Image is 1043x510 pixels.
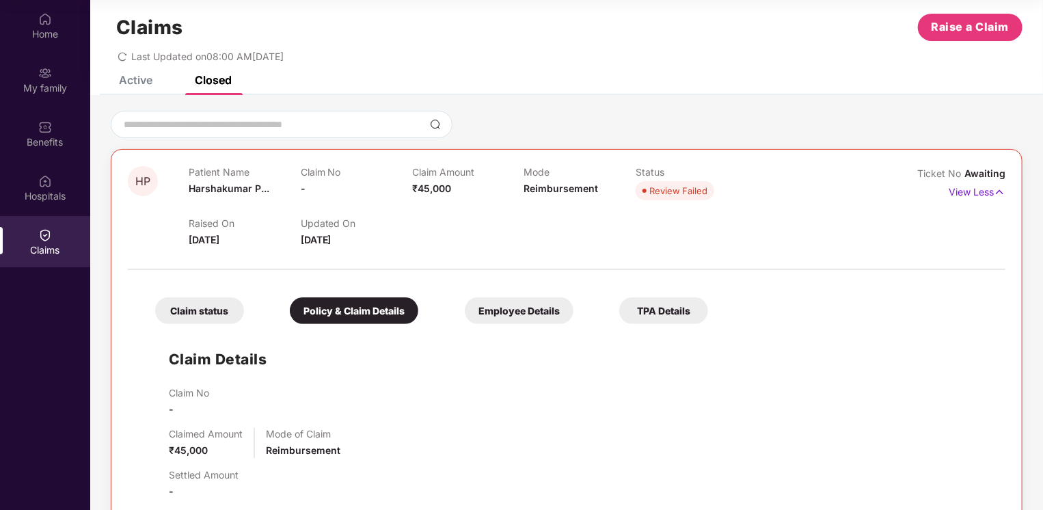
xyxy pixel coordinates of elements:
[195,73,232,87] div: Closed
[266,444,340,456] span: Reimbursement
[412,166,524,178] p: Claim Amount
[131,51,284,62] span: Last Updated on 08:00 AM[DATE]
[619,297,708,324] div: TPA Details
[301,166,412,178] p: Claim No
[301,234,331,245] span: [DATE]
[649,184,707,198] div: Review Failed
[169,403,174,415] span: -
[116,16,183,39] h1: Claims
[430,119,441,130] img: svg+xml;base64,PHN2ZyBpZD0iU2VhcmNoLTMyeDMyIiB4bWxucz0iaHR0cDovL3d3dy53My5vcmcvMjAwMC9zdmciIHdpZH...
[189,166,300,178] p: Patient Name
[135,176,150,187] span: HP
[964,167,1005,179] span: Awaiting
[38,66,52,80] img: svg+xml;base64,PHN2ZyB3aWR0aD0iMjAiIGhlaWdodD0iMjAiIHZpZXdCb3g9IjAgMCAyMCAyMCIgZmlsbD0ibm9uZSIgeG...
[38,120,52,134] img: svg+xml;base64,PHN2ZyBpZD0iQmVuZWZpdHMiIHhtbG5zPSJodHRwOi8vd3d3LnczLm9yZy8yMDAwL3N2ZyIgd2lkdGg9Ij...
[38,12,52,26] img: svg+xml;base64,PHN2ZyBpZD0iSG9tZSIgeG1sbnM9Imh0dHA6Ly93d3cudzMub3JnLzIwMDAvc3ZnIiB3aWR0aD0iMjAiIG...
[524,166,636,178] p: Mode
[169,348,267,371] h1: Claim Details
[189,217,300,229] p: Raised On
[169,428,243,440] p: Claimed Amount
[465,297,573,324] div: Employee Details
[169,485,174,497] span: -
[636,166,747,178] p: Status
[169,387,209,399] p: Claim No
[266,428,340,440] p: Mode of Claim
[524,183,599,194] span: Reimbursement
[189,183,269,194] span: Harshakumar P...
[38,174,52,188] img: svg+xml;base64,PHN2ZyBpZD0iSG9zcGl0YWxzIiB4bWxucz0iaHR0cDovL3d3dy53My5vcmcvMjAwMC9zdmciIHdpZHRoPS...
[38,228,52,242] img: svg+xml;base64,PHN2ZyBpZD0iQ2xhaW0iIHhtbG5zPSJodHRwOi8vd3d3LnczLm9yZy8yMDAwL3N2ZyIgd2lkdGg9IjIwIi...
[301,183,306,194] span: -
[189,234,219,245] span: [DATE]
[917,167,964,179] span: Ticket No
[301,217,412,229] p: Updated On
[169,469,239,481] p: Settled Amount
[994,185,1005,200] img: svg+xml;base64,PHN2ZyB4bWxucz0iaHR0cDovL3d3dy53My5vcmcvMjAwMC9zdmciIHdpZHRoPSIxNyIgaGVpZ2h0PSIxNy...
[119,73,152,87] div: Active
[932,18,1010,36] span: Raise a Claim
[949,181,1005,200] p: View Less
[412,183,451,194] span: ₹45,000
[118,51,127,62] span: redo
[290,297,418,324] div: Policy & Claim Details
[155,297,244,324] div: Claim status
[918,14,1022,41] button: Raise a Claim
[169,444,208,456] span: ₹45,000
